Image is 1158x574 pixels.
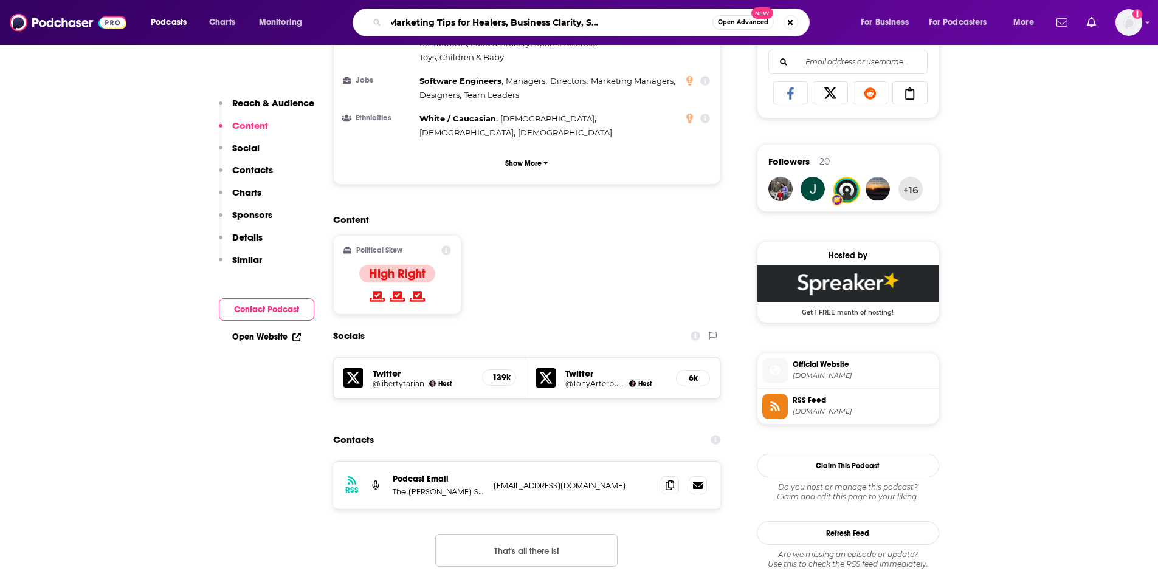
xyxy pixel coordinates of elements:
[373,367,473,379] h5: Twitter
[219,142,260,165] button: Social
[629,380,636,387] img: Tony Arterburn
[1132,9,1142,19] svg: Add a profile image
[779,50,917,73] input: Email address or username...
[364,9,821,36] div: Search podcasts, credits, & more...
[232,254,262,265] p: Similar
[1115,9,1142,36] button: Show profile menu
[209,14,235,31] span: Charts
[464,90,519,100] span: Team Leaders
[813,81,848,104] a: Share on X/Twitter
[550,76,586,86] span: Directors
[762,358,934,383] a: Official Website[DOMAIN_NAME]
[435,534,618,567] button: Nothing here.
[768,177,793,201] img: Dreamer
[852,13,924,32] button: open menu
[757,454,939,477] button: Claim This Podcast
[506,76,545,86] span: Managers
[768,50,928,74] div: Search followers
[1115,9,1142,36] img: User Profile
[232,231,263,243] p: Details
[492,372,506,383] h5: 139k
[232,209,272,220] p: Sponsors
[219,298,314,321] button: Contact Podcast
[333,324,365,347] h2: Socials
[232,332,301,342] a: Open Website
[419,38,530,48] span: Restaurants, Food & Grocery
[142,13,202,32] button: open menu
[793,359,934,370] span: Official Website
[853,81,888,104] a: Share on Reddit
[419,76,501,86] span: Software Engineers
[1052,12,1072,33] a: Show notifications dropdown
[419,88,461,102] span: ,
[757,302,939,316] span: Get 1 FREE month of hosting!
[757,265,939,315] a: Spreaker Deal: Get 1 FREE month of hosting!
[564,38,595,48] span: Science
[762,394,934,419] a: RSS Feed[DOMAIN_NAME]
[343,77,415,84] h3: Jobs
[219,209,272,231] button: Sponsors
[565,367,666,379] h5: Twitter
[343,114,415,122] h3: Ethnicities
[201,13,243,32] a: Charts
[892,81,928,104] a: Copy Link
[591,74,675,88] span: ,
[1082,12,1101,33] a: Show notifications dropdown
[386,13,712,32] input: Search podcasts, credits, & more...
[793,371,934,380] span: spreaker.com
[819,156,830,167] div: 20
[1013,14,1034,31] span: More
[518,128,612,137] span: [DEMOGRAPHIC_DATA]
[393,487,484,497] p: The [PERSON_NAME] Show
[219,254,262,276] button: Similar
[757,482,939,492] span: Do you host or manage this podcast?
[429,380,436,387] img: David Knight
[768,155,810,167] span: Followers
[356,246,402,255] h2: Political Skew
[793,395,934,406] span: RSS Feed
[835,178,859,202] a: jfpodcasts
[751,7,773,19] span: New
[565,379,624,388] a: @TonyArterburn
[686,373,700,383] h5: 6k
[219,97,314,120] button: Reach & Audience
[419,126,515,140] span: ,
[232,142,260,154] p: Social
[232,186,261,198] p: Charts
[419,128,514,137] span: [DEMOGRAPHIC_DATA]
[333,214,711,225] h2: Content
[757,250,939,261] div: Hosted by
[219,164,273,186] button: Contacts
[773,81,808,104] a: Share on Facebook
[505,159,542,168] p: Show More
[419,90,460,100] span: Designers
[219,231,263,254] button: Details
[373,379,424,388] a: @libertytarian
[500,114,595,123] span: [DEMOGRAPHIC_DATA]
[534,38,559,48] span: Sports
[259,14,302,31] span: Monitoring
[151,14,187,31] span: Podcasts
[494,480,652,491] p: [EMAIL_ADDRESS][DOMAIN_NAME]
[232,97,314,109] p: Reach & Audience
[10,11,126,34] img: Podchaser - Follow, Share and Rate Podcasts
[419,114,496,123] span: White / Caucasian
[801,177,825,201] img: jaywray080
[333,428,374,451] h2: Contacts
[393,474,484,484] p: Podcast Email
[369,266,426,281] h4: High Right
[638,380,652,388] span: Host
[866,177,890,201] img: Hendrix81
[591,76,674,86] span: Marketing Managers
[345,485,359,495] h3: RSS
[861,14,909,31] span: For Business
[500,112,596,126] span: ,
[550,74,588,88] span: ,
